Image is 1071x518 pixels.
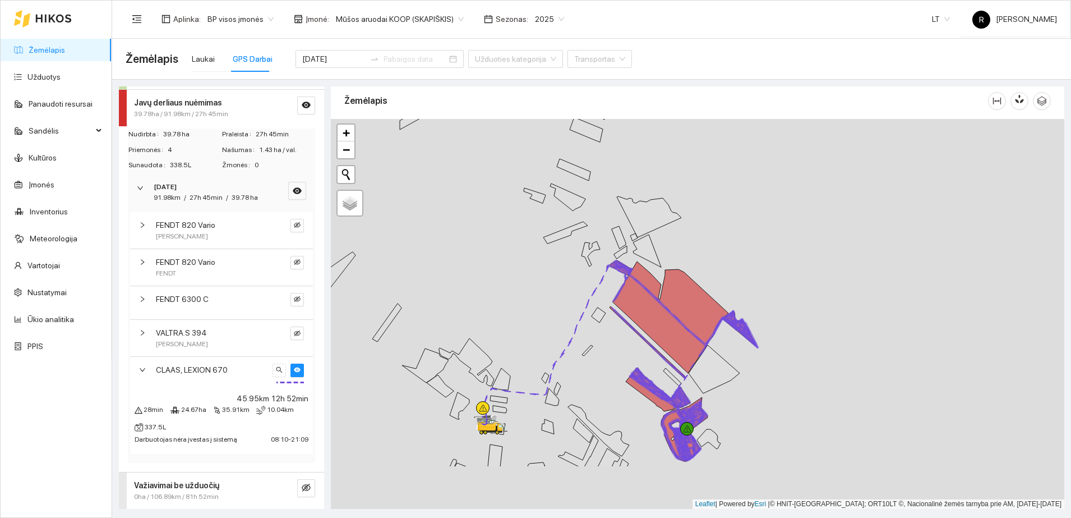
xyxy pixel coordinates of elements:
[132,14,142,24] span: menu-fold
[535,11,564,27] span: 2025
[29,45,65,54] a: Žemėlapis
[173,13,201,25] span: Aplinka :
[755,500,767,508] a: Esri
[267,405,294,415] span: 10.04km
[338,141,354,158] a: Zoom out
[126,50,178,68] span: Žemėlapis
[139,366,146,373] span: right
[207,11,274,27] span: BP visos įmonės
[222,129,256,140] span: Praleista
[161,15,170,24] span: layout
[344,85,988,117] div: Žemėlapis
[768,500,770,508] span: |
[222,405,250,415] span: 35.91km
[271,436,308,443] span: 08:10 - 21:09
[294,222,301,230] span: eye-invisible
[294,366,301,374] span: eye
[370,54,379,63] span: to
[294,330,301,338] span: eye-invisible
[29,180,54,189] a: Įmonės
[130,320,313,356] div: VALTRA.S 394[PERSON_NAME]eye-invisible
[484,15,493,24] span: calendar
[302,100,311,111] span: eye
[989,97,1005,106] span: column-width
[130,249,313,286] div: FENDT 820 VarioFENDTeye-invisible
[288,182,306,200] button: eye
[693,499,1064,509] div: | Powered by © HNIT-[GEOGRAPHIC_DATA]; ORT10LT ©, Nacionalinė žemės tarnyba prie AM, [DATE]-[DATE]
[27,72,61,81] a: Užduotys
[144,405,163,415] span: 28min
[27,315,74,324] a: Ūkio analitika
[293,186,302,197] span: eye
[128,160,170,171] span: Sunaudota
[343,143,350,157] span: −
[259,145,315,155] span: 1.43 ha / val.
[30,234,77,243] a: Meteorologija
[181,405,206,415] span: 24.67ha
[932,11,950,27] span: LT
[119,90,324,126] div: Javų derliaus nuėmimas39.78ha / 91.98km / 27h 45mineye
[256,129,315,140] span: 27h 45min
[27,261,60,270] a: Vartotojai
[29,99,93,108] a: Panaudoti resursai
[130,357,313,390] div: CLAAS, LEXION 670searcheye
[276,366,283,374] span: search
[128,175,315,210] div: [DATE]91.98km/27h 45min/39.78 haeye
[184,194,186,201] span: /
[128,145,168,155] span: Priemonės
[154,194,181,201] span: 91.98km
[163,129,221,140] span: 39.78 ha
[290,364,304,377] button: eye
[222,145,259,155] span: Našumas
[294,15,303,24] span: shop
[137,185,144,191] span: right
[336,11,464,27] span: Mūšos aruodai KOOP (SKAPIŠKIS)
[338,125,354,141] a: Zoom in
[134,481,219,490] strong: Važiavimai be užduočių
[290,256,304,269] button: eye-invisible
[226,194,228,201] span: /
[306,13,329,25] span: Įmonė :
[156,293,209,305] span: FENDT 6300 C
[156,231,208,242] span: [PERSON_NAME]
[139,296,146,302] span: right
[29,120,93,142] span: Sandėlis
[135,436,237,443] span: Darbuotojas nėra įvestas į sistemą
[338,166,354,183] button: Initiate a new search
[294,259,301,267] span: eye-invisible
[134,492,219,502] span: 0ha / 106.89km / 81h 52min
[134,98,222,107] strong: Javų derliaus nuėmimas
[290,293,304,306] button: eye-invisible
[294,296,301,304] span: eye-invisible
[338,191,362,216] a: Layers
[302,53,366,65] input: Pradžios data
[255,160,315,171] span: 0
[126,8,148,30] button: menu-fold
[297,97,315,114] button: eye
[170,160,221,171] span: 338.5L
[213,406,221,414] span: node-index
[139,259,146,265] span: right
[222,160,255,171] span: Žmonės
[156,219,215,231] span: FENDT 820 Vario
[302,483,311,494] span: eye-invisible
[119,473,324,509] div: Važiavimai be užduočių0ha / 106.89km / 81h 52mineye-invisible
[135,406,142,414] span: warning
[232,194,258,201] span: 39.78 ha
[128,129,163,140] span: Nudirbta
[496,13,528,25] span: Sezonas :
[972,15,1057,24] span: [PERSON_NAME]
[156,268,176,279] span: FENDT
[343,126,350,140] span: +
[139,222,146,228] span: right
[370,54,379,63] span: swap-right
[145,422,166,433] span: 337.5L
[384,53,447,65] input: Pabaigos data
[190,194,223,201] span: 27h 45min
[233,53,273,65] div: GPS Darbai
[154,183,177,191] strong: [DATE]
[27,342,43,351] a: PPIS
[290,327,304,340] button: eye-invisible
[156,364,228,376] span: CLAAS, LEXION 670
[30,207,68,216] a: Inventorius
